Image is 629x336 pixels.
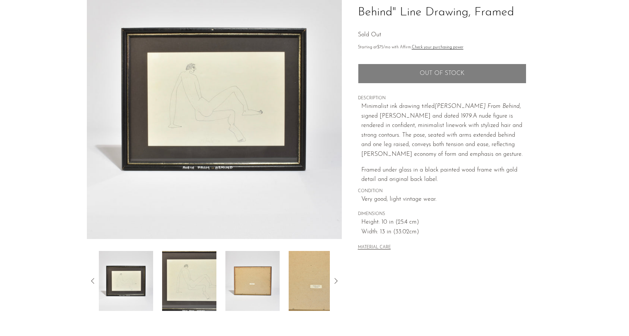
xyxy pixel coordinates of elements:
p: Framed under glass in a black painted wood frame with gold detail and original back label. [361,166,526,185]
p: Minimalist ink drawing titled , signed [PERSON_NAME] and dated 1979. A nude figure is rendered in... [361,102,526,160]
span: DIMENSIONS [358,211,526,218]
span: Sold Out [358,32,381,38]
span: Very good; light vintage wear. [361,195,526,205]
img: "Robin From Behind" Line Drawing, Framed [162,251,216,311]
span: Height: 10 in (25.4 cm) [361,218,526,227]
span: $75 [377,45,383,49]
img: "Robin From Behind" Line Drawing, Framed [289,251,343,311]
span: CONDITION [358,188,526,195]
button: MATERIAL CARE [358,245,391,251]
em: [PERSON_NAME] From Behind [435,103,520,109]
span: Width: 13 in (33.02cm) [361,227,526,237]
span: Out of stock [420,70,464,77]
a: Check your purchasing power - Learn more about Affirm Financing (opens in modal) [412,45,464,49]
img: "Robin From Behind" Line Drawing, Framed [225,251,280,311]
p: Starting at /mo with Affirm. [358,44,526,51]
button: Add to cart [358,64,526,83]
img: "Robin From Behind" Line Drawing, Framed [99,251,153,311]
span: DESCRIPTION [358,95,526,102]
